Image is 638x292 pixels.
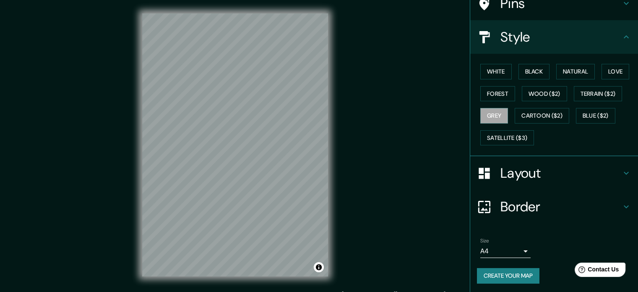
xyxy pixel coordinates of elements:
iframe: Help widget launcher [563,259,629,283]
div: Style [470,20,638,54]
button: Create your map [477,268,539,284]
button: White [480,64,512,79]
button: Terrain ($2) [574,86,622,102]
button: Cartoon ($2) [515,108,569,124]
h4: Style [500,29,621,45]
button: Black [518,64,550,79]
canvas: Map [142,13,328,276]
button: Wood ($2) [522,86,567,102]
div: A4 [480,245,531,258]
div: Layout [470,156,638,190]
button: Blue ($2) [576,108,615,124]
button: Toggle attribution [314,262,324,272]
h4: Layout [500,165,621,182]
h4: Border [500,198,621,215]
button: Forest [480,86,515,102]
button: Grey [480,108,508,124]
label: Size [480,237,489,245]
button: Love [602,64,629,79]
div: Border [470,190,638,224]
button: Satellite ($3) [480,130,534,146]
button: Natural [556,64,595,79]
